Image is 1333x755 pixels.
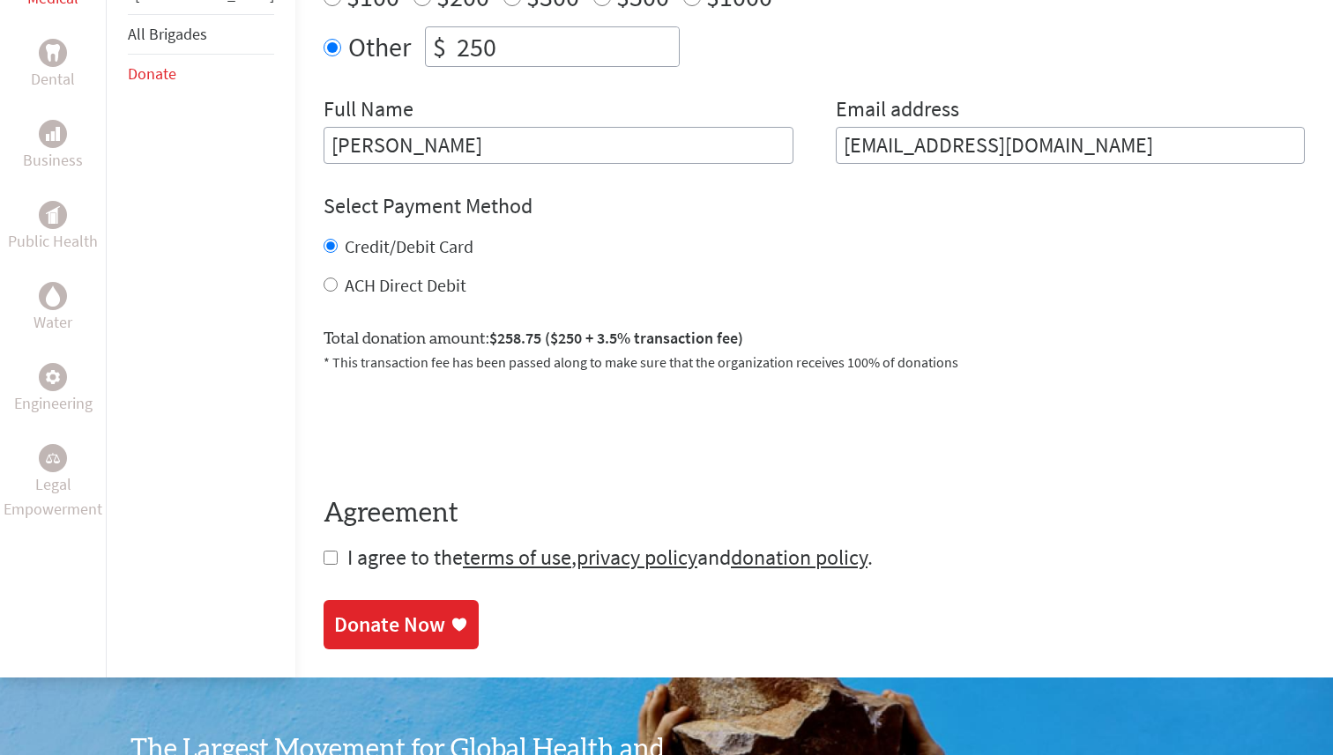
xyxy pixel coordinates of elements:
a: WaterWater [34,282,72,335]
label: Total donation amount: [324,326,743,352]
a: Legal EmpowermentLegal Empowerment [4,444,102,522]
img: Legal Empowerment [46,453,60,463]
a: Public HealthPublic Health [8,201,98,254]
a: EngineeringEngineering [14,363,93,416]
img: Public Health [46,206,60,224]
h4: Agreement [324,498,1305,529]
p: Legal Empowerment [4,472,102,522]
div: Water [39,282,67,310]
a: BusinessBusiness [23,120,83,173]
a: terms of use [463,544,571,571]
p: Business [23,148,83,173]
p: * This transaction fee has been passed along to make sure that the organization receives 100% of ... [324,352,1305,373]
a: donation policy [731,544,868,571]
img: Dental [46,45,60,62]
label: Credit/Debit Card [345,235,473,257]
p: Engineering [14,391,93,416]
li: All Brigades [128,14,274,55]
input: Enter Amount [453,27,679,66]
label: Other [348,26,411,67]
div: Donate Now [334,611,445,639]
li: Donate [128,55,274,93]
img: Water [46,286,60,307]
h4: Select Payment Method [324,192,1305,220]
a: Donate Now [324,600,479,649]
a: All Brigades [128,24,207,44]
iframe: reCAPTCHA [324,394,592,463]
label: ACH Direct Debit [345,274,466,296]
div: Legal Empowerment [39,444,67,472]
label: Email address [836,95,959,127]
a: Donate [128,63,176,84]
img: Business [46,127,60,141]
div: Dental [39,39,67,67]
p: Dental [31,67,75,92]
p: Public Health [8,229,98,254]
img: Engineering [46,370,60,384]
input: Your Email [836,127,1306,164]
span: $258.75 ($250 + 3.5% transaction fee) [489,328,743,348]
span: I agree to the , and . [347,544,873,571]
a: privacy policy [577,544,697,571]
p: Water [34,310,72,335]
div: Public Health [39,201,67,229]
div: $ [426,27,453,66]
div: Engineering [39,363,67,391]
div: Business [39,120,67,148]
label: Full Name [324,95,413,127]
input: Enter Full Name [324,127,793,164]
a: DentalDental [31,39,75,92]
